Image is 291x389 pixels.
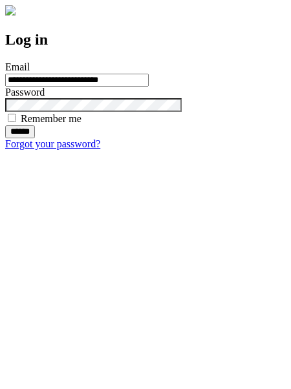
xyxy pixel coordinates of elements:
[21,113,81,124] label: Remember me
[5,61,30,72] label: Email
[5,138,100,149] a: Forgot your password?
[5,5,16,16] img: logo-4e3dc11c47720685a147b03b5a06dd966a58ff35d612b21f08c02c0306f2b779.png
[5,87,45,98] label: Password
[5,31,286,48] h2: Log in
